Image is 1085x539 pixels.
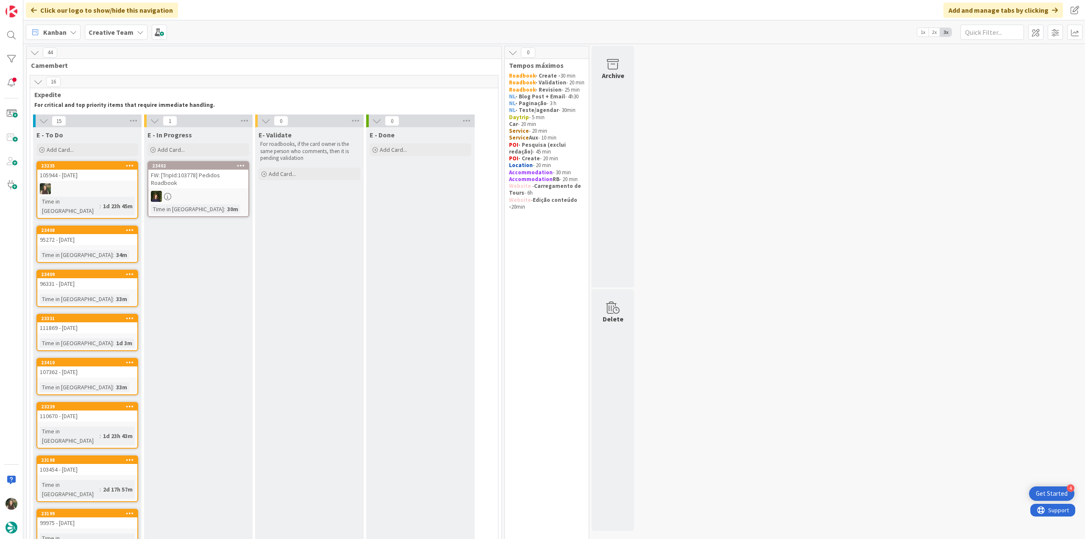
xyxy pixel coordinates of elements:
strong: - Validation [535,79,566,86]
div: 2d 17h 57m [101,485,135,494]
strong: - Teste/agendar [515,106,559,114]
div: 2340895272 - [DATE] [37,226,137,245]
p: - 20 min [509,128,584,134]
span: E - In Progress [147,131,192,139]
p: - 25 min [509,87,584,93]
div: Open Get Started checklist, remaining modules: 4 [1029,486,1074,501]
span: : [224,204,225,214]
div: Click our logo to show/hide this navigation [26,3,178,18]
strong: NL [509,100,515,107]
a: 2340996331 - [DATE]Time in [GEOGRAPHIC_DATA]:33m [36,270,138,307]
span: Add Card... [380,146,407,154]
img: Visit kanbanzone.com [6,6,17,17]
div: 23198103454 - [DATE] [37,456,137,475]
span: 3x [940,28,951,36]
div: 105944 - [DATE] [37,170,137,181]
div: 4 [1067,484,1074,492]
div: Time in [GEOGRAPHIC_DATA] [40,427,100,445]
strong: - Pesquisa (exclui redação) [509,141,567,155]
a: 23239110670 - [DATE]Time in [GEOGRAPHIC_DATA]:1d 23h 43m [36,402,138,449]
strong: Carregamento de Tours [509,182,582,196]
div: Time in [GEOGRAPHIC_DATA] [151,204,224,214]
div: 23331 [37,315,137,322]
img: IG [40,183,51,194]
p: - - 6h [509,183,584,197]
span: 44 [43,47,57,58]
span: 0 [274,116,288,126]
div: 23408 [37,226,137,234]
div: FW: [TripId:103778] Pedidos Roadbook [148,170,248,188]
p: - 20 min [509,121,584,128]
div: 23402 [148,162,248,170]
span: : [100,485,101,494]
span: Kanban [43,27,67,37]
strong: POI [509,141,518,148]
div: IG [37,183,137,194]
strong: Edição conteúdo - [509,196,579,210]
div: 23402 [152,163,248,169]
p: - 4h30 [509,93,584,100]
strong: - Paginação [515,100,547,107]
span: 15 [52,116,66,126]
p: - 20 min [509,79,584,86]
span: : [100,201,101,211]
strong: Roadbook [509,79,535,86]
span: : [113,250,114,260]
span: 1 [163,116,177,126]
div: 110670 - [DATE] [37,411,137,422]
p: - 30min [509,107,584,114]
span: Camembert [31,61,491,70]
strong: Roadbook [509,86,535,93]
span: Expedite [34,90,487,99]
strong: Website [509,182,531,190]
div: 23199 [41,511,137,517]
div: 23235 [41,163,137,169]
div: 23198 [41,457,137,463]
div: 23410 [41,360,137,366]
div: 1d 23h 45m [101,201,135,211]
img: MC [151,191,162,202]
span: 1x [917,28,929,36]
span: E - To Do [36,131,63,139]
div: Time in [GEOGRAPHIC_DATA] [40,338,113,348]
span: Add Card... [47,146,74,154]
span: Add Card... [269,170,296,178]
a: 23235105944 - [DATE]IGTime in [GEOGRAPHIC_DATA]:1d 23h 45m [36,161,138,219]
strong: Website [509,196,531,204]
span: 0 [521,47,535,58]
div: Time in [GEOGRAPHIC_DATA] [40,383,113,392]
div: Delete [603,314,623,324]
div: 96331 - [DATE] [37,278,137,289]
div: 33m [114,383,129,392]
span: 2x [929,28,940,36]
strong: RB [553,176,559,183]
div: 2319999975 - [DATE] [37,510,137,528]
div: 23409 [41,271,137,277]
div: 23331111869 - [DATE] [37,315,137,333]
strong: - Create [518,155,540,162]
strong: Location [509,162,533,169]
span: Support [18,1,39,11]
div: 34m [114,250,129,260]
a: 2340895272 - [DATE]Time in [GEOGRAPHIC_DATA]:34m [36,226,138,263]
div: 23198 [37,456,137,464]
p: - 5 min [509,114,584,121]
div: 103454 - [DATE] [37,464,137,475]
div: Archive [602,70,624,81]
p: - 20 min [509,155,584,162]
p: - 30 min [509,169,584,176]
span: 0 [385,116,399,126]
input: Quick Filter... [960,25,1024,40]
strong: Service [509,127,529,134]
div: 1d 3m [114,338,134,348]
a: 23410107362 - [DATE]Time in [GEOGRAPHIC_DATA]:33m [36,358,138,395]
strong: Aux [529,134,538,141]
div: 23410107362 - [DATE] [37,359,137,377]
div: 23235 [37,162,137,170]
p: - 20 min [509,176,584,183]
div: 23402FW: [TripId:103778] Pedidos Roadbook [148,162,248,188]
span: : [100,431,101,441]
div: Time in [GEOGRAPHIC_DATA] [40,250,113,260]
div: 99975 - [DATE] [37,517,137,528]
div: 23331 [41,316,137,321]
